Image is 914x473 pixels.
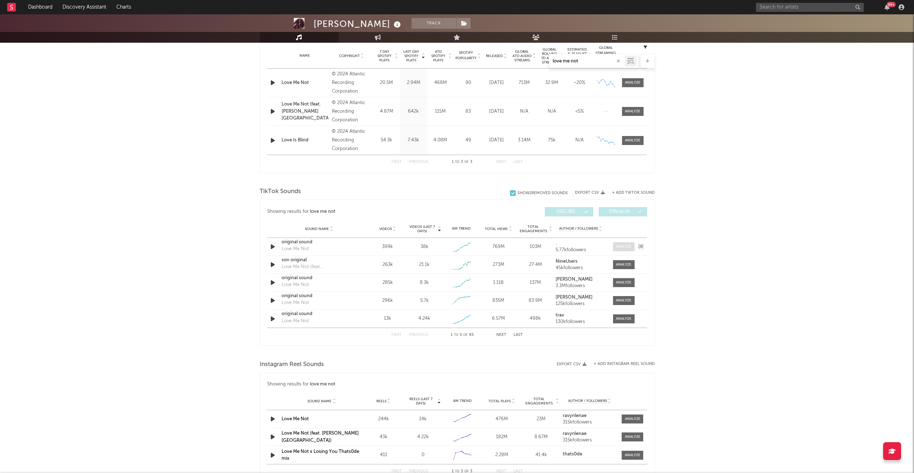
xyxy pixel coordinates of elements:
a: Love Me Not (feat. [PERSON_NAME][GEOGRAPHIC_DATA]) [282,101,329,122]
div: 713M [512,79,536,86]
span: Total Engagements [519,225,548,233]
a: [PERSON_NAME] [556,277,606,282]
div: 285k [371,279,404,286]
span: Reels (last 7 days) [405,397,437,406]
strong: [PERSON_NAME] [556,295,593,300]
div: 43k [366,434,402,441]
strong: ravynlenae [563,413,586,418]
span: to [454,333,458,337]
button: First [391,333,402,337]
div: original sound [282,310,357,318]
div: [DATE] [484,137,509,144]
div: 49 [456,137,481,144]
div: 14k [405,416,441,423]
a: trav [556,313,606,318]
a: NineUsers [556,259,606,264]
span: Global Rolling 7D Audio Streams [540,47,560,65]
button: Next [496,333,506,337]
a: original sound [282,292,357,300]
div: N/A [512,108,536,115]
button: Last [514,160,523,164]
div: [DATE] [484,79,509,86]
span: UGC ( 85 ) [549,210,583,214]
div: 263k [371,261,404,268]
a: Love Is Blind [282,137,329,144]
div: 315k followers [563,438,617,443]
input: Search for artists [756,3,864,12]
div: 130k followers [556,319,606,324]
div: Showing results for [267,207,457,216]
div: 1 5 85 [442,331,482,339]
div: Show 2 Removed Sounds [518,191,568,196]
div: 5.7k [420,297,429,304]
a: Love Me Not (feat. [PERSON_NAME][GEOGRAPHIC_DATA]) [282,431,359,443]
span: Total Plays [488,399,511,403]
div: 137M [519,279,552,286]
span: Global ATD Audio Streams [512,50,532,62]
div: 125k followers [556,301,606,306]
span: of [464,470,469,473]
a: [PERSON_NAME] [556,295,606,300]
button: + Add Instagram Reel Sound [594,362,655,366]
div: © 2024 Atlantic Recording Corporation [332,70,371,96]
div: 3.14M [512,137,536,144]
span: ATD Spotify Plays [429,50,448,62]
span: to [455,160,459,164]
strong: ravynlenae [563,431,586,436]
div: 835M [482,297,515,304]
button: Previous [409,333,428,337]
a: original sound [282,275,357,282]
div: 498k [519,315,552,322]
strong: trav [556,313,564,318]
button: + Add TikTok Sound [605,191,655,195]
div: 75k [540,137,564,144]
button: First [391,160,402,164]
div: © 2024 Atlantic Recording Corporation [332,127,371,153]
div: Name [282,53,329,58]
button: Official(0) [599,207,647,216]
div: Love Me Not [282,281,309,289]
a: Love Me Not x Losing You Thats0de mix [282,449,359,461]
div: 273M [482,261,515,268]
div: 4.22k [405,434,441,441]
a: Love Me Not [282,79,329,86]
span: Author / Followers [559,226,598,231]
span: Sound Name [305,227,329,231]
div: 399k [371,243,404,250]
span: Author / Followers [568,399,607,403]
div: [PERSON_NAME] [314,18,403,30]
div: 41.4k [523,451,559,459]
div: 4.24k [418,315,430,322]
span: Sound Name [307,399,331,403]
a: son original [282,257,357,264]
div: Showing results for [267,380,647,389]
div: 411 [366,451,402,459]
button: Previous [409,160,428,164]
div: 244k [366,416,402,423]
div: 103M [519,243,552,250]
span: Last Day Spotify Plays [402,50,421,62]
span: Estimated % Playlist Streams Last Day [567,47,587,65]
div: Love Me Not [282,318,309,325]
div: 296k [371,297,404,304]
div: 642k [402,108,425,115]
div: 45k followers [556,266,606,271]
div: © 2024 Atlantic Recording Corporation [332,99,371,125]
a: Love Me Not [282,417,309,421]
span: Spotify Popularity [455,50,477,61]
div: 3.3M followers [556,284,606,289]
div: 6M Trend [445,398,481,404]
div: 4.87M [375,108,398,115]
span: of [463,333,468,337]
span: 7 Day Spotify Plays [375,50,394,62]
button: Track [412,18,456,29]
div: 5.77k followers [556,248,606,253]
div: 54.3k [375,137,398,144]
strong: [PERSON_NAME] [556,277,593,282]
button: Last [514,333,523,337]
strong: . [556,241,557,246]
